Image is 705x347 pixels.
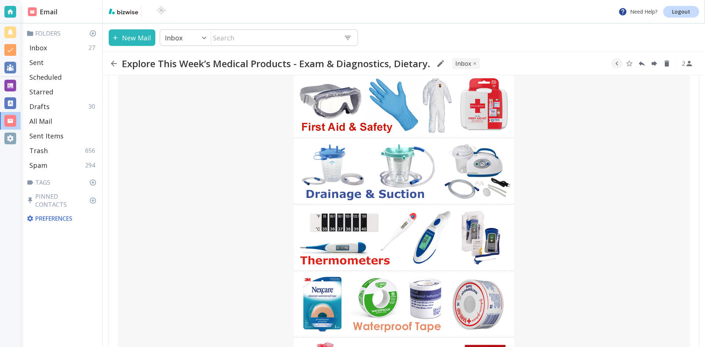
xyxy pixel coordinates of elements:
[682,59,685,68] p: 2
[679,55,696,72] button: See Participants
[85,161,98,169] p: 294
[26,129,100,143] div: Sent Items
[29,73,62,82] p: Scheduled
[26,99,100,114] div: Drafts30
[455,59,471,68] p: INBOX
[26,40,100,55] div: Inbox27
[26,192,100,209] p: Pinned Contacts
[85,147,98,155] p: 656
[109,29,155,46] button: New Mail
[661,58,672,69] button: Delete
[26,29,100,37] p: Folders
[26,143,100,158] div: Trash656
[672,9,690,14] p: Logout
[29,146,48,155] p: Trash
[29,131,64,140] p: Sent Items
[26,55,100,70] div: Sent
[636,58,647,69] button: Reply
[144,6,178,18] img: BioTech International
[29,117,52,126] p: All Mail
[663,6,699,18] a: Logout
[29,43,47,52] p: Inbox
[122,58,430,69] h2: Explore This Week’s Medical Products - Exam & Diagnostics, Dietary.
[29,161,47,170] p: Spam
[25,212,100,225] div: Preferences
[28,7,37,16] img: DashboardSidebarEmail.svg
[26,158,100,173] div: Spam294
[26,70,100,84] div: Scheduled
[26,84,100,99] div: Starred
[109,8,138,14] img: bizwise
[165,33,182,42] p: Inbox
[29,87,53,96] p: Starred
[88,102,98,111] p: 30
[618,7,657,16] p: Need Help?
[211,30,338,45] input: Search
[26,178,100,187] p: Tags
[26,114,100,129] div: All Mail
[88,44,98,52] p: 27
[26,214,98,223] p: Preferences
[29,58,44,67] p: Sent
[649,58,660,69] button: Forward
[28,7,58,17] h2: Email
[29,102,50,111] p: Drafts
